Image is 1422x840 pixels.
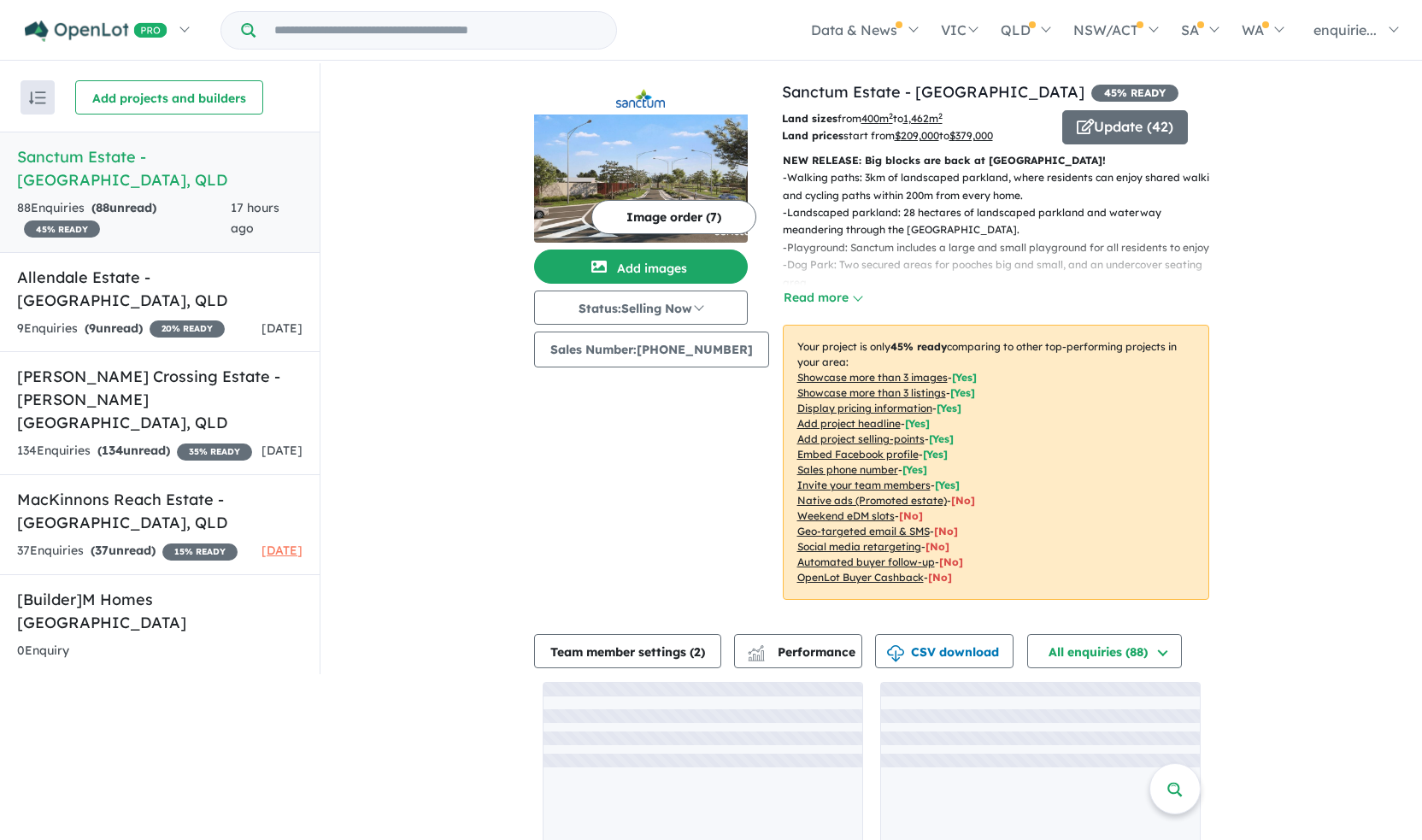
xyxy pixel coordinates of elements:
sup: 2 [938,111,943,120]
p: NEW RELEASE: Big blocks are back at [GEOGRAPHIC_DATA]! [783,152,1209,169]
span: [ Yes ] [937,402,961,414]
u: $ 379,000 [949,129,993,142]
span: [ Yes ] [902,463,927,476]
u: Automated buyer follow-up [797,555,935,568]
u: Showcase more than 3 images [797,371,948,384]
button: Update (42) [1062,110,1188,144]
img: download icon [887,645,904,662]
u: Sales phone number [797,463,898,476]
u: Display pricing information [797,402,932,414]
button: Performance [734,634,862,668]
span: [No] [934,525,958,537]
span: [ Yes ] [929,432,954,445]
span: enquirie... [1313,21,1377,38]
div: 37 Enquir ies [17,541,238,561]
p: - Playground: Sanctum includes a large and small playground for all residents to enjoy. [783,239,1223,256]
b: Land prices [782,129,843,142]
p: - Landscaped parkland: 28 hectares of landscaped parkland and waterway meandering through the [GE... [783,204,1223,239]
p: from [782,110,1049,127]
h5: Allendale Estate - [GEOGRAPHIC_DATA] , QLD [17,266,303,312]
div: 134 Enquir ies [17,441,252,461]
span: [DATE] [261,443,303,458]
input: Try estate name, suburb, builder or developer [259,12,613,49]
span: 88 [96,200,109,215]
span: [DATE] [261,320,303,336]
span: 45 % READY [24,220,100,238]
u: Weekend eDM slots [797,509,895,522]
button: Read more [783,288,863,308]
span: [ Yes ] [923,448,948,461]
span: [ Yes ] [935,479,960,491]
strong: ( unread) [97,443,170,458]
p: start from [782,127,1049,144]
button: Team member settings (2) [534,634,721,668]
u: $ 209,000 [895,129,939,142]
span: [No] [925,540,949,553]
span: to [893,112,943,125]
span: [ Yes ] [950,386,975,399]
span: [No] [951,494,975,507]
u: Geo-targeted email & SMS [797,525,930,537]
span: [No] [939,555,963,568]
p: Your project is only comparing to other top-performing projects in your area: - - - - - - - - - -... [783,325,1209,600]
img: Sanctum Estate - Mount Low [534,115,748,243]
img: sort.svg [29,91,46,104]
button: Add projects and builders [75,80,263,115]
u: Showcase more than 3 listings [797,386,946,399]
u: Add project headline [797,417,901,430]
span: 134 [102,443,123,458]
span: 15 % READY [162,543,238,561]
strong: ( unread) [85,320,143,336]
u: Invite your team members [797,479,931,491]
u: 400 m [861,112,893,125]
strong: ( unread) [91,200,156,215]
img: Openlot PRO Logo White [25,21,167,42]
button: Image order (7) [591,200,756,234]
button: Sales Number:[PHONE_NUMBER] [534,332,769,367]
img: Sanctum Estate - Mount Low Logo [541,87,741,108]
h5: [Builder] M Homes [GEOGRAPHIC_DATA] [17,588,303,634]
u: Native ads (Promoted estate) [797,494,947,507]
u: Add project selling-points [797,432,925,445]
img: bar-chart.svg [748,650,765,661]
u: Embed Facebook profile [797,448,919,461]
span: 20 % READY [150,320,225,338]
img: line-chart.svg [748,645,763,655]
div: 88 Enquir ies [17,198,231,239]
span: [ Yes ] [905,417,930,430]
h5: Sanctum Estate - [GEOGRAPHIC_DATA] , QLD [17,145,303,191]
a: Sanctum Estate - Mount Low LogoSanctum Estate - Mount Low [534,80,748,243]
button: Add images [534,250,748,284]
u: Social media retargeting [797,540,921,553]
button: CSV download [875,634,1014,668]
sup: 2 [889,111,893,120]
a: Sanctum Estate - [GEOGRAPHIC_DATA] [782,82,1084,102]
span: Performance [750,644,855,660]
span: 45 % READY [1091,85,1178,102]
u: 1,462 m [903,112,943,125]
span: 9 [89,320,96,336]
span: to [939,129,993,142]
span: 37 [95,543,109,558]
p: - Dog Park: Two secured areas for pooches big and small, and an undercover seating area. [783,256,1223,291]
div: 9 Enquir ies [17,319,225,339]
div: 0 Enquir y [17,641,69,661]
span: 17 hours ago [231,200,279,236]
span: [DATE] [261,543,303,558]
u: OpenLot Buyer Cashback [797,571,924,584]
span: 35 % READY [177,443,252,461]
b: Land sizes [782,112,837,125]
span: [ Yes ] [952,371,977,384]
span: 2 [694,644,701,660]
button: Status:Selling Now [534,291,748,325]
h5: MacKinnons Reach Estate - [GEOGRAPHIC_DATA] , QLD [17,488,303,534]
span: [No] [899,509,923,522]
button: All enquiries (88) [1027,634,1182,668]
b: 45 % ready [890,340,947,353]
h5: [PERSON_NAME] Crossing Estate - [PERSON_NAME][GEOGRAPHIC_DATA] , QLD [17,365,303,434]
strong: ( unread) [91,543,156,558]
p: - Walking paths: 3km of landscaped parkland, where residents can enjoy shared walking and cycling... [783,169,1223,204]
span: [No] [928,571,952,584]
